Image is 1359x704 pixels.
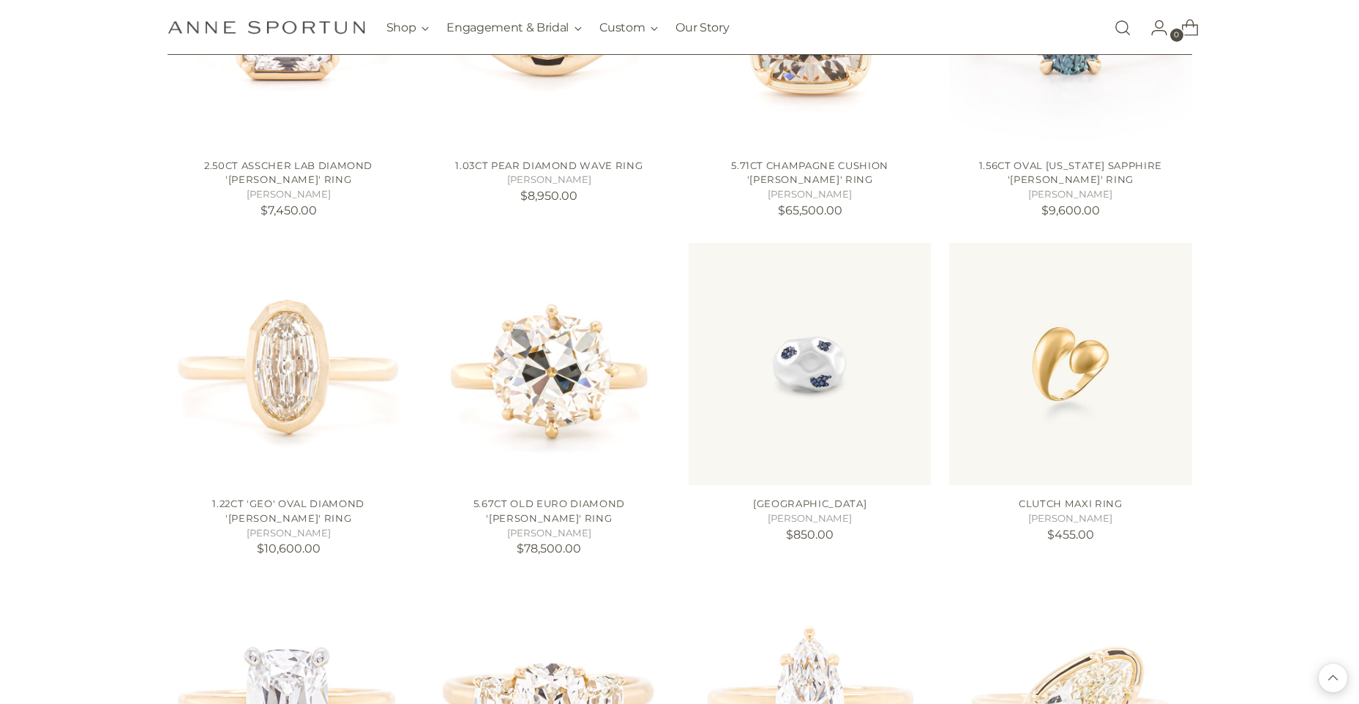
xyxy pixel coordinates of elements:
a: Open cart modal [1169,13,1199,42]
a: Clutch Maxi Ring [1019,498,1123,509]
a: 5.71ct Champagne Cushion '[PERSON_NAME]' Ring [731,160,888,186]
a: 5.67ct Old Euro Diamond '[PERSON_NAME]' Ring [473,498,625,524]
h5: [PERSON_NAME] [167,187,409,202]
span: $455.00 [1047,528,1094,542]
button: Back to top [1319,664,1347,692]
span: $10,600.00 [257,542,321,555]
h5: [PERSON_NAME] [428,526,670,541]
h5: [PERSON_NAME] [689,187,931,202]
button: Shop [386,12,430,44]
a: 1.22ct 'Geo' Oval Diamond 'Annie' Ring [167,243,409,485]
span: $850.00 [786,528,834,542]
a: Blue Sapphire Boulevard Ring [689,243,931,485]
a: Open search modal [1108,13,1137,42]
h5: [PERSON_NAME] [167,526,409,541]
button: Engagement & Bridal [446,12,582,44]
a: Our Story [675,12,729,44]
h5: [PERSON_NAME] [428,173,670,187]
span: $7,450.00 [261,203,317,217]
button: Custom [599,12,658,44]
h5: [PERSON_NAME] [949,512,1191,526]
span: $78,500.00 [517,542,581,555]
a: Clutch Maxi Ring [949,243,1191,485]
span: $65,500.00 [778,203,842,217]
span: 0 [1170,29,1183,42]
h5: [PERSON_NAME] [689,512,931,526]
a: 5.67ct Old Euro Diamond 'Willa' Ring [428,243,670,485]
a: 1.03ct Pear Diamond Wave Ring [455,160,643,171]
a: 1.56ct Oval [US_STATE] Sapphire '[PERSON_NAME]' Ring [979,160,1162,186]
span: $8,950.00 [520,189,577,203]
h5: [PERSON_NAME] [949,187,1191,202]
span: $9,600.00 [1041,203,1100,217]
a: 2.50ct Asscher Lab Diamond '[PERSON_NAME]' Ring [204,160,372,186]
a: Anne Sportun Fine Jewellery [168,20,365,34]
a: Go to the account page [1139,13,1168,42]
a: [GEOGRAPHIC_DATA] [753,498,866,509]
a: 1.22ct 'Geo' Oval Diamond '[PERSON_NAME]' Ring [212,498,364,524]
